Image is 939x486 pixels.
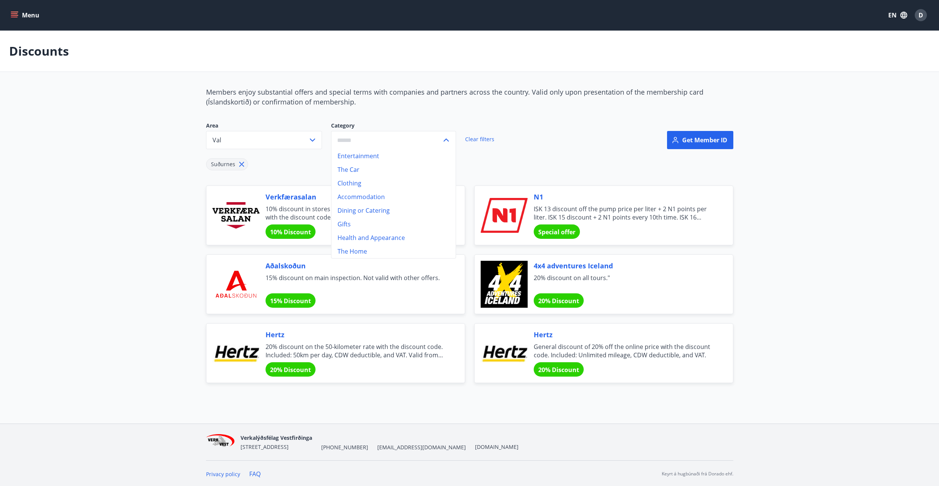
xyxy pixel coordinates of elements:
img: jihgzMk4dcgjRAW2aMgpbAqQEG7LZi0j9dOLAUvz.png [206,434,235,450]
span: Suðurnes [211,160,235,168]
button: Get member ID [667,131,733,149]
div: Suðurnes [206,158,248,170]
li: Gifts [331,217,456,231]
a: Privacy policy [206,470,240,478]
li: The Home [331,245,456,258]
button: menu [9,8,42,22]
li: Dining or Catering [331,204,456,217]
span: [EMAIL_ADDRESS][DOMAIN_NAME] [377,444,466,451]
span: Aðalskoðun [266,261,447,271]
span: Val [212,136,221,144]
span: 20% discount on all tours." [534,274,715,290]
span: 15% Discount [270,297,311,305]
a: Clear filters [465,131,494,148]
p: Keyrt á hugbúnaði frá Dorado ehf. [662,470,733,477]
button: D [912,6,930,24]
li: Health and Appearance [331,231,456,245]
span: Special offer [538,228,575,236]
span: 10% discount in stores and on the website [DOMAIN_NAME] with the discount code. Not valid with ot... [266,205,447,221]
button: EN [885,8,910,22]
span: 20% discount on the 50-kilometer rate with the discount code. Included: 50km per day, CDW deducti... [266,343,447,359]
span: Verkalýðsfélag Vestfirðinga [241,434,312,441]
span: Hertz [534,330,715,340]
span: 4x4 adventures Iceland [534,261,715,271]
span: 20% Discount [270,366,311,374]
span: [STREET_ADDRESS] [241,443,289,450]
li: Accommodation [331,190,456,204]
span: N1 [534,192,715,202]
span: General discount of 20% off the online price with the discount code. Included: Unlimited mileage,... [534,343,715,359]
a: [DOMAIN_NAME] [475,443,519,450]
p: Discounts [9,43,69,59]
li: The Car [331,163,456,176]
span: Area [206,122,322,131]
span: 10% Discount [270,228,311,236]
span: D [919,11,923,19]
span: ISK 13 discount off the pump price per liter + 2 N1 points per liter. ISK 15 discount + 2 N1 poin... [534,205,715,221]
a: FAQ [249,470,261,478]
span: Members enjoy substantial offers and special terms with companies and partners across the country... [206,87,703,106]
label: Category [331,122,456,129]
span: [PHONE_NUMBER] [321,444,368,451]
span: 20% Discount [538,297,579,305]
button: Val [206,131,322,149]
li: Entertainment [331,149,456,163]
li: Clothing [331,176,456,190]
span: 20% Discount [538,366,579,374]
span: Verkfærasalan [266,192,447,202]
span: Hertz [266,330,447,340]
span: 15% discount on main inspection. Not valid with other offers. [266,274,447,290]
